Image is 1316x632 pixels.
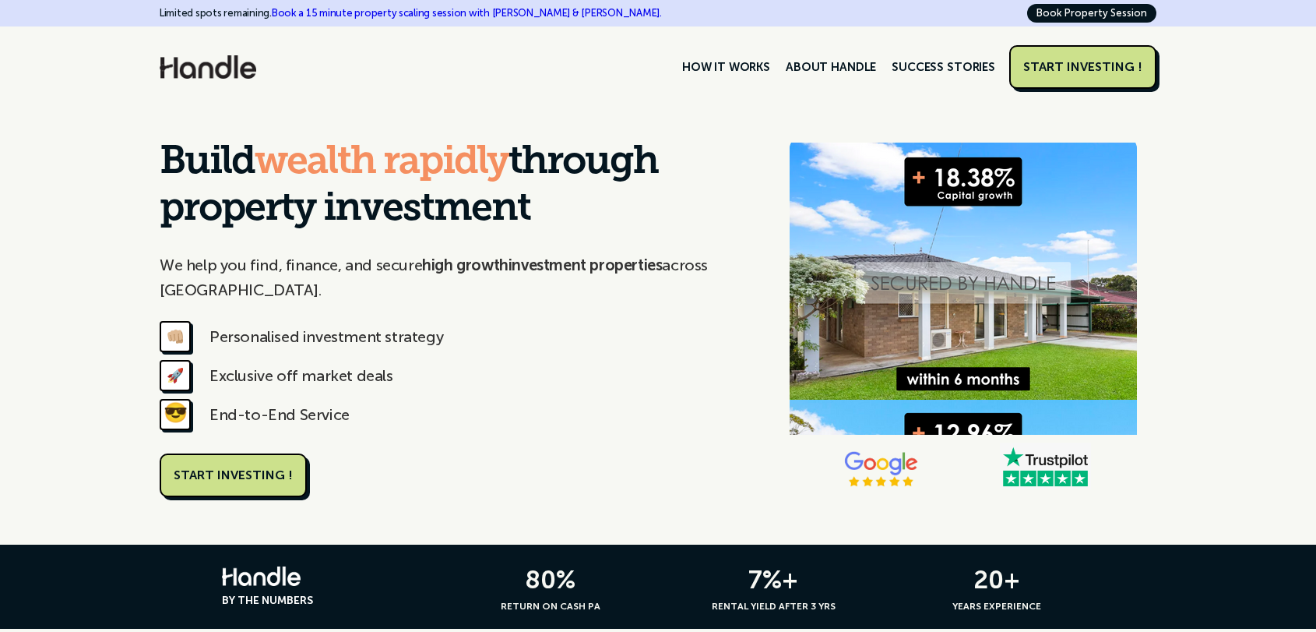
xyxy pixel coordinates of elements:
h3: 7%+ [668,568,879,591]
a: Book Property Session [1027,4,1156,23]
h3: 20+ [892,568,1103,591]
h6: RENTAL YIELD AFTER 3 YRS [668,599,879,613]
h6: YEARS EXPERIENCE [892,599,1103,613]
div: Personalised investment strategy [209,324,443,349]
strong: high growth [422,256,508,274]
span: wealth rapidly [255,143,508,183]
a: START INVESTING ! [160,454,307,497]
a: SUCCESS STORIES [884,54,1003,80]
a: START INVESTING ! [1009,45,1156,89]
h1: Build through property investment [160,140,739,234]
a: Book a 15 minute property scaling session with [PERSON_NAME] & [PERSON_NAME]. [272,7,662,19]
h6: BY THE NUMBERS [222,594,433,608]
strong: investment properties [508,256,663,274]
div: START INVESTING ! [1023,59,1142,75]
a: HOW IT WORKS [674,54,778,80]
a: ABOUT HANDLE [778,54,884,80]
div: 🚀 [160,360,191,391]
div: 👊🏼 [160,321,191,352]
h3: 80% [445,568,656,591]
div: End-to-End Service [209,402,350,427]
h6: RETURN ON CASH PA [445,599,656,613]
p: We help you find, finance, and secure across [GEOGRAPHIC_DATA]. [160,252,739,302]
strong: 😎 [164,407,188,422]
div: Exclusive off market deals [209,363,393,388]
div: Limited spots remaining. [160,4,662,22]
